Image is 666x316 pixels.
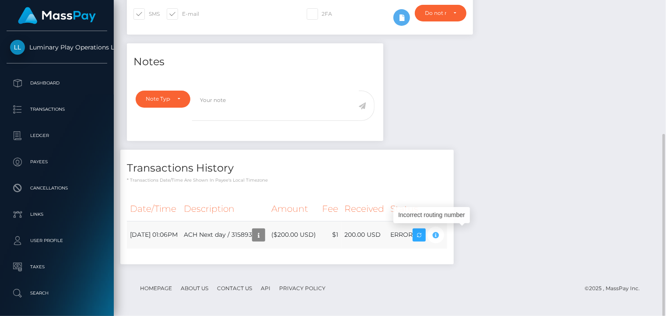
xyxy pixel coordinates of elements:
td: [DATE] 01:06PM [127,221,181,249]
p: Taxes [10,260,104,274]
a: Privacy Policy [276,281,329,295]
button: Note Type [136,91,190,107]
a: Contact Us [214,281,256,295]
td: 200.00 USD [341,221,387,249]
p: Links [10,208,104,221]
label: E-mail [167,8,199,20]
th: Amount [268,197,319,221]
div: Note Type [146,95,170,102]
span: Luminary Play Operations Limited [7,43,107,51]
p: Search [10,287,104,300]
p: Dashboard [10,77,104,90]
img: Luminary Play Operations Limited [10,40,25,55]
a: Links [7,204,107,225]
td: $1 [319,221,341,249]
a: Cancellations [7,177,107,199]
a: API [257,281,274,295]
a: Ledger [7,125,107,147]
td: ACH Next day / 315893 [181,221,268,249]
img: MassPay Logo [18,7,96,24]
p: Transactions [10,103,104,116]
div: Incorrect routing number [393,207,470,223]
p: Ledger [10,129,104,142]
p: * Transactions date/time are shown in payee's local timezone [127,177,447,183]
th: Status [387,197,447,221]
p: Cancellations [10,182,104,195]
label: SMS [133,8,160,20]
h4: Transactions History [127,161,447,176]
a: Taxes [7,256,107,278]
a: User Profile [7,230,107,252]
p: Payees [10,155,104,169]
a: Dashboard [7,72,107,94]
p: User Profile [10,234,104,247]
a: Homepage [137,281,175,295]
a: Payees [7,151,107,173]
th: Fee [319,197,341,221]
h4: Notes [133,54,377,70]
label: 2FA [307,8,333,20]
th: Description [181,197,268,221]
a: About Us [177,281,212,295]
button: Do not require [415,5,466,21]
td: ($200.00 USD) [268,221,319,249]
a: Transactions [7,98,107,120]
div: © 2025 , MassPay Inc. [585,284,646,293]
div: Do not require [425,10,446,17]
th: Date/Time [127,197,181,221]
td: ERROR [387,221,447,249]
a: Search [7,282,107,304]
th: Received [341,197,387,221]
